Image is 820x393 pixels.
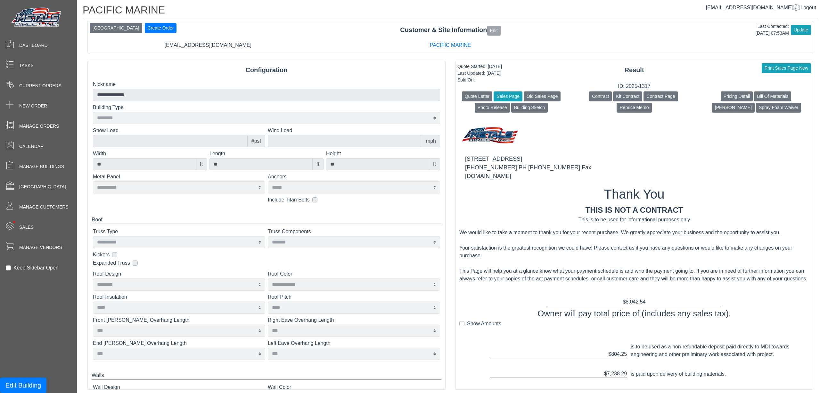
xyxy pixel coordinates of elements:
button: Kit Contract [613,91,642,101]
button: Contract [589,91,612,101]
button: [GEOGRAPHIC_DATA] [90,23,142,33]
label: End [PERSON_NAME] Overhang Length [93,339,265,347]
span: $804.25 [608,351,627,357]
label: Building Type [93,104,440,111]
div: ft [429,158,440,170]
span: Manage Orders [19,123,59,130]
div: Last Contacted: [DATE] 07:53AM [756,23,789,37]
div: This is to be used for informational purposes only [459,216,809,224]
button: Quote Letter [462,91,493,101]
span: [GEOGRAPHIC_DATA] [19,184,66,190]
span: Dashboard [19,42,48,49]
span: New Order [19,103,47,109]
a: PACIFIC MARINE [430,42,471,48]
label: Expanded Truss [93,259,130,267]
div: ID: 2025-1317 [455,82,813,90]
div: Owner will pay total price of (includes any sales tax). [459,307,809,320]
div: Result [455,65,813,75]
label: Nickname [93,81,440,88]
div: ft [312,158,324,170]
label: Right Eave Overhang Length [268,316,440,324]
img: MD logo [459,124,522,149]
div: Roof [92,216,441,224]
a: [EMAIL_ADDRESS][DOMAIN_NAME] [706,5,799,10]
h1: PACIFIC MARINE [83,4,818,18]
span: Manage Vendors [19,244,62,251]
label: Keep Sidebar Open [13,264,59,272]
div: We would like to take a moment to thank you for your recent purchase. We greatly appreciate your ... [459,229,809,283]
div: This is not a contract [459,204,809,216]
label: Height [326,150,440,158]
span: Sales [19,224,34,231]
span: Current Orders [19,82,61,89]
label: Left Eave Overhang Length [268,339,440,347]
label: Roof Pitch [268,293,440,301]
button: Print Sales Page New [762,63,811,73]
label: Anchors [268,173,440,181]
label: Width [93,150,207,158]
button: Contract Page [644,91,678,101]
div: Walls [92,372,441,380]
span: Logout [800,5,816,10]
div: ft [196,158,207,170]
h1: Thank You [459,186,809,202]
img: Metals Direct Inc Logo [10,6,64,30]
button: Photo Release [475,103,510,113]
label: Metal Panel [93,173,265,181]
button: [PERSON_NAME] [712,103,755,113]
span: • [6,211,22,232]
label: Include Titan Bolts [268,196,310,204]
label: Wind Load [268,127,440,134]
button: Building Sketch [511,103,548,113]
label: Length [209,150,324,158]
div: Last Updated: [DATE] [457,70,502,77]
span: Manage Customers [19,204,69,210]
button: Spray Foam Waiver [756,103,801,113]
div: | [706,4,816,12]
label: Kickers [93,251,110,259]
label: Roof Insulation [93,293,265,301]
label: Truss Components [268,228,440,235]
div: is to be used as a non-refundable deposit paid directly to MDI towards engineering and other prel... [631,343,802,358]
label: Front [PERSON_NAME] Overhang Length [93,316,265,324]
label: Roof Color [268,270,440,278]
span: Manage Buildings [19,163,64,170]
button: Edit [487,26,501,36]
label: Snow Load [93,127,265,134]
div: #psf [247,135,265,147]
div: Sold On: [457,77,502,83]
span: Calendar [19,143,44,150]
label: Wall Color [268,383,440,391]
div: [EMAIL_ADDRESS][DOMAIN_NAME] [87,41,329,49]
button: Sales Page [494,91,522,101]
button: Bill Of Materials [754,91,791,101]
button: Create Order [145,23,177,33]
span: Tasks [19,62,34,69]
div: Quote Started: [DATE] [457,63,502,70]
div: Customer & Site Information [88,25,813,35]
div: [STREET_ADDRESS] [PHONE_NUMBER] PH [PHONE_NUMBER] Fax [DOMAIN_NAME] [459,149,809,186]
label: Truss Type [93,228,265,235]
span: $7,238.29 [604,371,627,376]
label: Show Amounts [467,320,501,328]
button: Reprice Memo [617,103,652,113]
div: mph [422,135,440,147]
div: Configuration [88,65,445,75]
label: Wall Design [93,383,265,391]
button: Pricing Detail [721,91,753,101]
label: Roof Design [93,270,265,278]
button: Update [791,25,811,35]
div: is paid upon delivery of building materials. [631,370,802,378]
button: Old Sales Page [524,91,561,101]
span: $8,042.54 [623,299,645,304]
